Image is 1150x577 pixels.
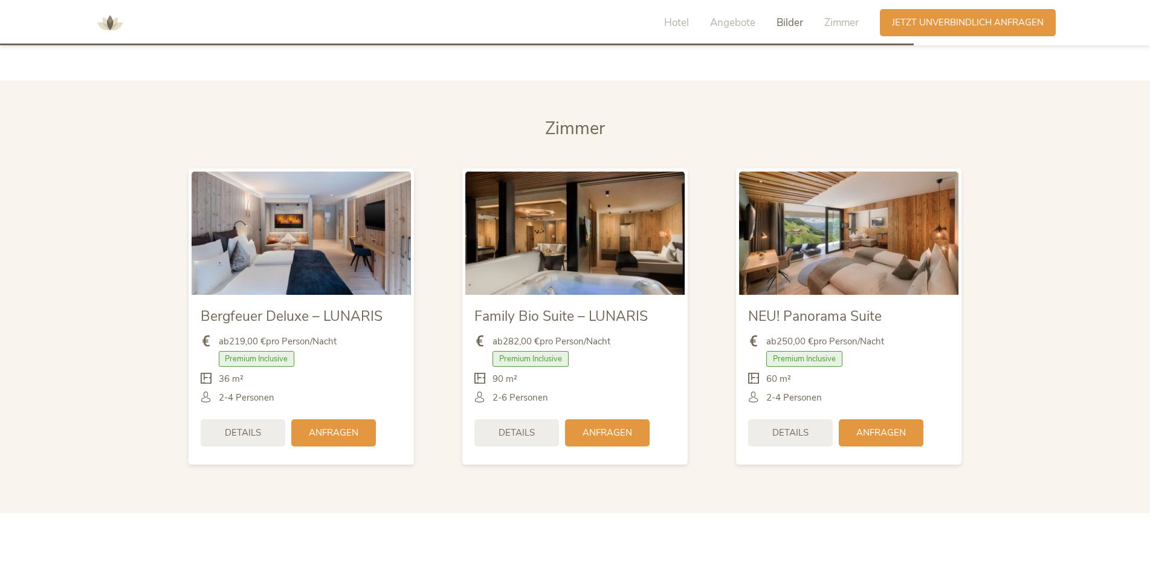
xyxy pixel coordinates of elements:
span: Anfragen [309,427,358,439]
span: 2-4 Personen [219,392,274,404]
img: Bergfeuer Deluxe – LUNARIS [192,172,411,295]
span: 60 m² [766,373,791,385]
span: Bergfeuer Deluxe – LUNARIS [201,307,383,326]
span: Anfragen [856,427,906,439]
span: Details [772,427,809,439]
span: Hotel [664,16,689,30]
b: 282,00 € [503,335,540,347]
img: NEU! Panorama Suite [739,172,958,295]
span: Premium Inclusive [219,351,295,367]
b: 250,00 € [777,335,813,347]
span: 90 m² [493,373,517,385]
span: Zimmer [545,117,605,140]
span: Zimmer [824,16,859,30]
span: ab pro Person/Nacht [219,335,337,348]
img: Family Bio Suite – LUNARIS [465,172,685,295]
b: 219,00 € [229,335,266,347]
span: 2-4 Personen [766,392,822,404]
span: Bilder [777,16,803,30]
a: AMONTI & LUNARIS Wellnessresort [92,18,128,27]
span: NEU! Panorama Suite [748,307,882,326]
img: AMONTI & LUNARIS Wellnessresort [92,5,128,41]
span: Anfragen [583,427,632,439]
span: 2-6 Personen [493,392,548,404]
span: Jetzt unverbindlich anfragen [892,16,1044,29]
span: ab pro Person/Nacht [493,335,610,348]
span: 36 m² [219,373,244,385]
span: Angebote [710,16,755,30]
span: Premium Inclusive [766,351,842,367]
span: Details [225,427,261,439]
span: ab pro Person/Nacht [766,335,884,348]
span: Premium Inclusive [493,351,569,367]
span: Family Bio Suite – LUNARIS [474,307,648,326]
span: Details [499,427,535,439]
